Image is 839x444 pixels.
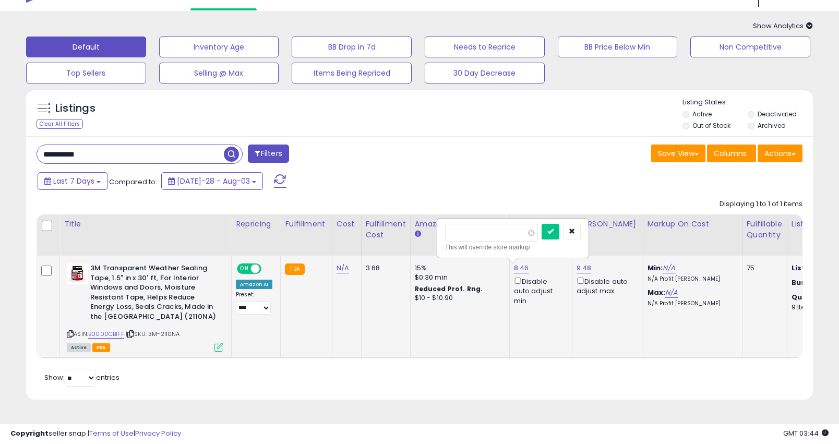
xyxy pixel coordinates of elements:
[366,263,402,273] div: 3.68
[135,428,181,438] a: Privacy Policy
[337,263,349,273] a: N/A
[682,98,813,107] p: Listing States:
[648,287,666,297] b: Max:
[292,37,412,57] button: BB Drop in 7d
[67,263,223,351] div: ASIN:
[89,428,134,438] a: Terms of Use
[285,263,304,275] small: FBA
[38,172,107,190] button: Last 7 Days
[10,428,49,438] strong: Copyright
[665,287,678,298] a: N/A
[415,230,421,239] small: Amazon Fees.
[577,263,592,273] a: 9.48
[692,121,730,130] label: Out of Stock
[53,176,94,186] span: Last 7 Days
[337,219,357,230] div: Cost
[238,265,251,273] span: ON
[177,176,250,186] span: [DATE]-28 - Aug-03
[648,300,734,307] p: N/A Profit [PERSON_NAME]
[248,145,289,163] button: Filters
[55,101,95,116] h5: Listings
[792,263,839,273] b: Listed Price:
[714,148,747,159] span: Columns
[753,21,813,31] span: Show Analytics
[285,219,327,230] div: Fulfillment
[720,199,802,209] div: Displaying 1 to 1 of 1 items
[236,291,272,315] div: Preset:
[514,263,529,273] a: 8.46
[92,343,110,352] span: FBA
[415,219,505,230] div: Amazon Fees
[758,110,797,118] label: Deactivated
[44,373,119,382] span: Show: entries
[648,219,738,230] div: Markup on Cost
[109,177,157,187] span: Compared to:
[643,214,742,256] th: The percentage added to the cost of goods (COGS) that forms the calculator for Min & Max prices.
[758,121,786,130] label: Archived
[747,263,779,273] div: 75
[415,294,501,303] div: $10 - $10.90
[26,37,146,57] button: Default
[707,145,756,162] button: Columns
[236,219,276,230] div: Repricing
[126,330,180,338] span: | SKU: 3M-2110NA
[292,63,412,83] button: Items Being Repriced
[415,284,483,293] b: Reduced Prof. Rng.
[558,37,678,57] button: BB Price Below Min
[783,428,829,438] span: 2025-08-12 03:44 GMT
[663,263,675,273] a: N/A
[692,110,712,118] label: Active
[37,119,83,129] div: Clear All Filters
[577,275,635,296] div: Disable auto adjust max
[758,145,802,162] button: Actions
[161,172,263,190] button: [DATE]-28 - Aug-03
[159,37,279,57] button: Inventory Age
[67,343,91,352] span: All listings currently available for purchase on Amazon
[90,263,217,324] b: 3M Transparent Weather Sealing Tape, 1.5" in x 30' ft, For Interior Windows and Doors, Moisture R...
[577,219,639,230] div: [PERSON_NAME]
[260,265,277,273] span: OFF
[445,242,581,253] div: This will override store markup
[648,263,663,273] b: Min:
[64,219,227,230] div: Title
[10,429,181,439] div: seller snap | |
[690,37,810,57] button: Non Competitive
[651,145,705,162] button: Save View
[415,273,501,282] div: $0.30 min
[514,275,564,306] div: Disable auto adjust min
[425,37,545,57] button: Needs to Reprice
[88,330,124,339] a: B0000CBIFF
[415,263,501,273] div: 15%
[236,280,272,289] div: Amazon AI
[648,275,734,283] p: N/A Profit [PERSON_NAME]
[366,219,406,241] div: Fulfillment Cost
[67,263,88,284] img: 41MRWVM8ZkL._SL40_.jpg
[425,63,545,83] button: 30 Day Decrease
[159,63,279,83] button: Selling @ Max
[26,63,146,83] button: Top Sellers
[747,219,783,241] div: Fulfillable Quantity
